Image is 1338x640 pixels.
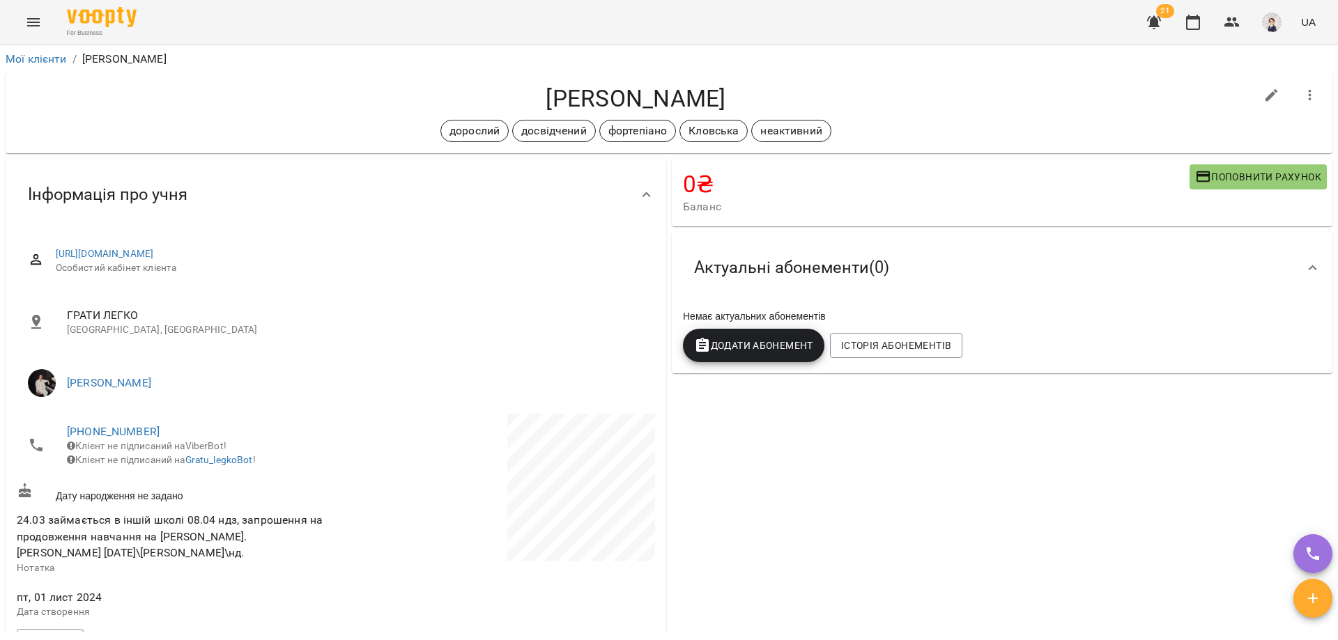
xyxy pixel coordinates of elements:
[672,232,1332,304] div: Актуальні абонементи(0)
[599,120,676,142] div: фортепіано
[67,7,137,27] img: Voopty Logo
[679,120,748,142] div: Кловська
[841,337,951,354] span: Історія абонементів
[760,123,822,139] p: неактивний
[694,257,889,279] span: Актуальні абонементи ( 0 )
[1195,169,1321,185] span: Поповнити рахунок
[67,323,644,337] p: [GEOGRAPHIC_DATA], [GEOGRAPHIC_DATA]
[689,123,739,139] p: Кловська
[440,120,509,142] div: дорослий
[72,51,77,68] li: /
[1156,4,1174,18] span: 21
[1295,9,1321,35] button: UA
[6,52,67,65] a: Мої клієнти
[82,51,167,68] p: [PERSON_NAME]
[512,120,596,142] div: досвідчений
[17,561,333,575] p: Нотатка
[56,261,644,275] span: Особистий кабінет клієнта
[67,376,151,389] a: [PERSON_NAME]
[185,454,253,465] a: Gratu_legkoBot
[56,248,154,259] a: [URL][DOMAIN_NAME]
[830,333,962,358] button: Історія абонементів
[17,605,333,619] p: Дата створення
[1190,164,1327,189] button: Поповнити рахунок
[67,425,160,438] a: [PHONE_NUMBER]
[683,329,824,362] button: Додати Абонемент
[608,123,667,139] p: фортепіано
[680,306,1324,326] div: Немає актуальних абонементів
[14,480,336,506] div: Дату народження не задано
[694,337,813,354] span: Додати Абонемент
[67,29,137,38] span: For Business
[67,454,256,465] span: Клієнт не підписаний на !
[17,6,50,39] button: Menu
[449,123,500,139] p: дорослий
[6,159,666,231] div: Інформація про учня
[67,440,226,451] span: Клієнт не підписаний на ViberBot!
[17,589,333,606] span: пт, 01 лист 2024
[1301,15,1316,29] span: UA
[67,307,644,324] span: ГРАТИ ЛЕГКО
[683,198,1190,215] span: Баланс
[751,120,831,142] div: неактивний
[28,184,187,205] span: Інформація про учня
[521,123,587,139] p: досвідчений
[683,170,1190,198] h4: 0 ₴
[17,84,1255,113] h4: [PERSON_NAME]
[28,369,56,397] img: Анна ГОРБУЛІНА
[6,51,1332,68] nav: breadcrumb
[1262,13,1282,32] img: aa85c507d3ef63538953964a1cec316d.png
[17,513,323,559] span: 24.03 займається в іншій школі 08.04 ндз, запрошення на продовження навчання на [PERSON_NAME]. [P...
